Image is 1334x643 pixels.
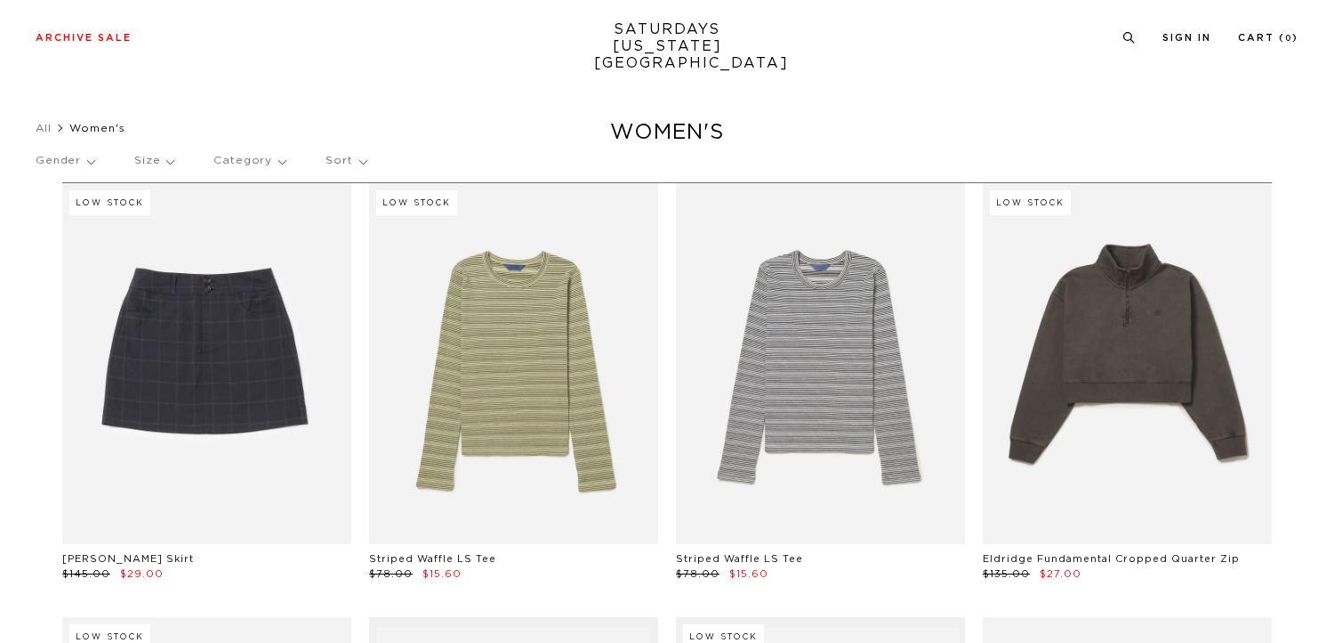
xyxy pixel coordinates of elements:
[134,141,173,181] p: Size
[213,141,285,181] p: Category
[69,190,150,215] div: Low Stock
[376,190,457,215] div: Low Stock
[1162,33,1211,43] a: Sign In
[36,33,132,43] a: Archive Sale
[325,141,366,181] p: Sort
[422,569,462,579] span: $15.60
[369,554,496,564] a: Striped Waffle LS Tee
[1040,569,1081,579] span: $27.00
[676,569,719,579] span: $78.00
[983,554,1240,564] a: Eldridge Fundamental Cropped Quarter Zip
[62,554,194,564] a: [PERSON_NAME] Skirt
[36,123,52,133] a: All
[1238,33,1298,43] a: Cart (0)
[369,569,413,579] span: $78.00
[594,21,741,72] a: SATURDAYS[US_STATE][GEOGRAPHIC_DATA]
[62,569,110,579] span: $145.00
[729,569,768,579] span: $15.60
[1285,35,1292,43] small: 0
[36,141,94,181] p: Gender
[676,554,803,564] a: Striped Waffle LS Tee
[990,190,1071,215] div: Low Stock
[69,123,125,133] span: Women's
[983,569,1030,579] span: $135.00
[120,569,164,579] span: $29.00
